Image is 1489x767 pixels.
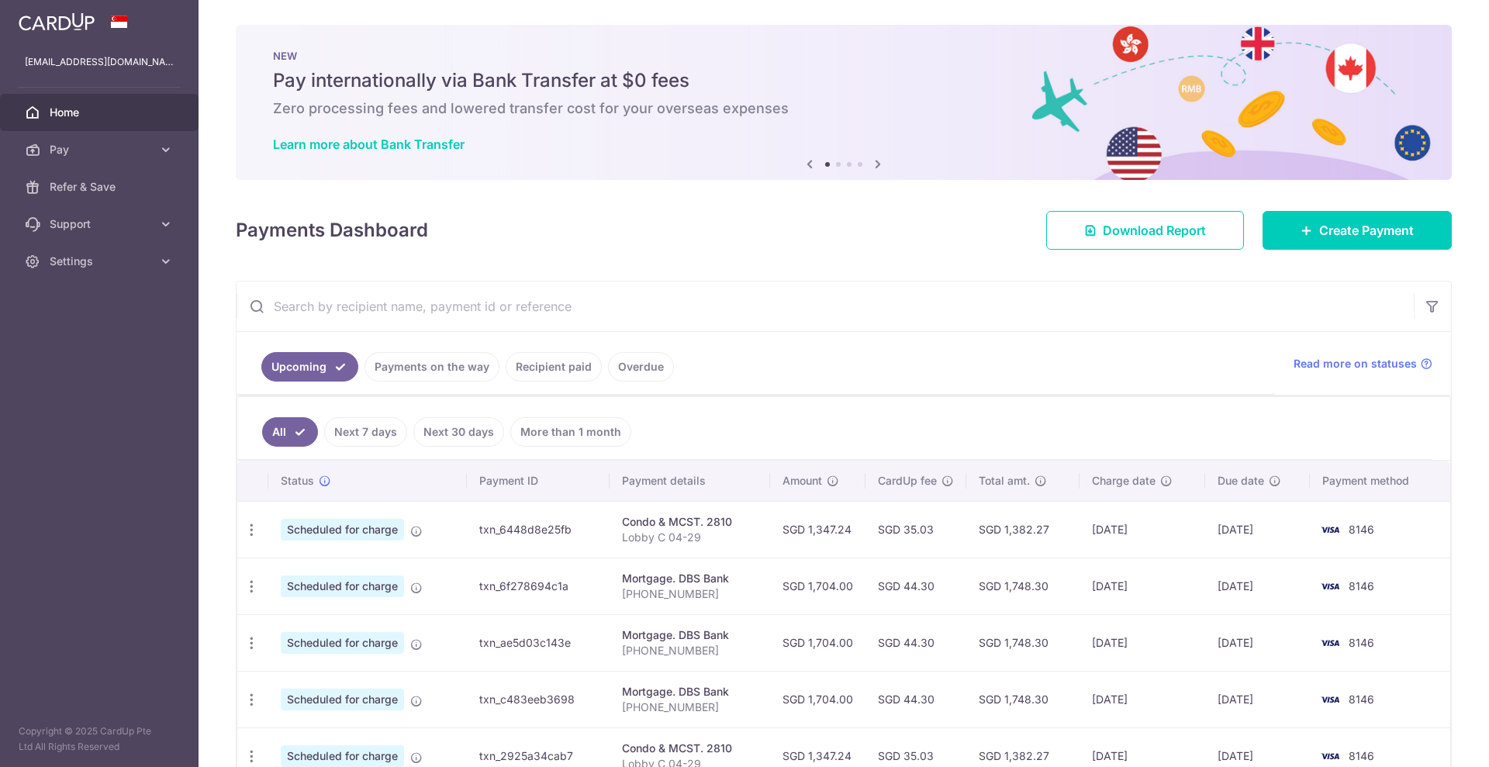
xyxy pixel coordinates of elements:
span: CardUp fee [878,473,937,489]
img: Bank Card [1315,520,1346,539]
a: Create Payment [1263,211,1452,250]
p: [EMAIL_ADDRESS][DOMAIN_NAME] [25,54,174,70]
img: Bank Card [1315,747,1346,765]
th: Payment method [1310,461,1450,501]
span: Home [50,105,152,120]
td: [DATE] [1205,558,1311,614]
div: Condo & MCST. 2810 [622,741,758,756]
span: Due date [1218,473,1264,489]
p: [PHONE_NUMBER] [622,643,758,658]
th: Payment ID [467,461,610,501]
td: SGD 1,748.30 [966,614,1080,671]
h5: Pay internationally via Bank Transfer at $0 fees [273,68,1415,93]
img: Bank Card [1315,577,1346,596]
a: Download Report [1046,211,1244,250]
span: Pay [50,142,152,157]
span: Scheduled for charge [281,575,404,597]
a: All [262,417,318,447]
span: Settings [50,254,152,269]
td: [DATE] [1205,614,1311,671]
a: Next 7 days [324,417,407,447]
div: Mortgage. DBS Bank [622,627,758,643]
img: Bank transfer banner [236,25,1452,180]
td: SGD 35.03 [865,501,966,558]
td: txn_ae5d03c143e [467,614,610,671]
td: SGD 1,748.30 [966,671,1080,727]
a: More than 1 month [510,417,631,447]
a: Overdue [608,352,674,382]
span: 8146 [1349,636,1374,649]
span: Create Payment [1319,221,1414,240]
td: SGD 1,704.00 [770,614,865,671]
img: Bank Card [1315,634,1346,652]
td: SGD 1,748.30 [966,558,1080,614]
span: Support [50,216,152,232]
td: SGD 1,704.00 [770,671,865,727]
h6: Zero processing fees and lowered transfer cost for your overseas expenses [273,99,1415,118]
a: Read more on statuses [1294,356,1432,371]
span: Scheduled for charge [281,745,404,767]
a: Upcoming [261,352,358,382]
th: Payment details [610,461,770,501]
td: SGD 44.30 [865,671,966,727]
td: SGD 1,382.27 [966,501,1080,558]
a: Next 30 days [413,417,504,447]
img: Bank Card [1315,690,1346,709]
span: Scheduled for charge [281,689,404,710]
p: Lobby C 04-29 [622,530,758,545]
td: SGD 44.30 [865,614,966,671]
a: Learn more about Bank Transfer [273,136,465,152]
span: Refer & Save [50,179,152,195]
td: [DATE] [1080,614,1205,671]
td: SGD 1,347.24 [770,501,865,558]
div: Condo & MCST. 2810 [622,514,758,530]
td: SGD 44.30 [865,558,966,614]
span: 8146 [1349,579,1374,593]
span: Scheduled for charge [281,632,404,654]
p: [PHONE_NUMBER] [622,700,758,715]
div: Mortgage. DBS Bank [622,684,758,700]
span: Download Report [1103,221,1206,240]
a: Payments on the way [364,352,499,382]
span: 8146 [1349,693,1374,706]
span: 8146 [1349,749,1374,762]
img: CardUp [19,12,95,31]
span: Read more on statuses [1294,356,1417,371]
td: [DATE] [1205,501,1311,558]
td: txn_6f278694c1a [467,558,610,614]
h4: Payments Dashboard [236,216,428,244]
td: [DATE] [1080,501,1205,558]
td: [DATE] [1205,671,1311,727]
div: Mortgage. DBS Bank [622,571,758,586]
span: Amount [783,473,822,489]
span: Scheduled for charge [281,519,404,541]
span: Total amt. [979,473,1030,489]
span: Charge date [1092,473,1156,489]
td: SGD 1,704.00 [770,558,865,614]
td: txn_6448d8e25fb [467,501,610,558]
td: txn_c483eeb3698 [467,671,610,727]
input: Search by recipient name, payment id or reference [237,282,1414,331]
p: [PHONE_NUMBER] [622,586,758,602]
a: Recipient paid [506,352,602,382]
td: [DATE] [1080,671,1205,727]
span: Status [281,473,314,489]
p: NEW [273,50,1415,62]
span: 8146 [1349,523,1374,536]
td: [DATE] [1080,558,1205,614]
